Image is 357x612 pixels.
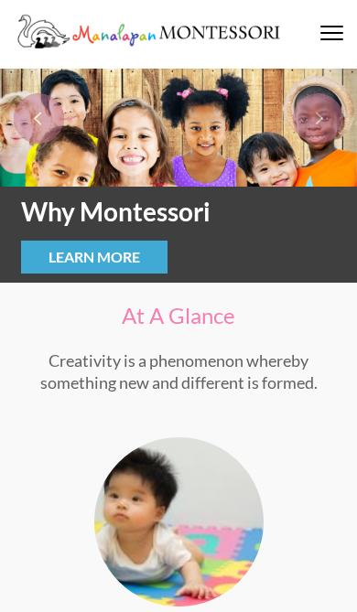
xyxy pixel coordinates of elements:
img: Manalapan Montessori – #1 Rated Child Day Care Center in Manalapan NJ [14,11,288,51]
p: Creativity is a phenomenon whereby something new and different is formed. [14,349,343,393]
strong: Why Montessori [21,196,336,227]
div: prev [14,93,64,144]
h2: At A Glance [14,301,343,330]
a: Learn More [21,241,168,274]
div: next [293,93,343,144]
